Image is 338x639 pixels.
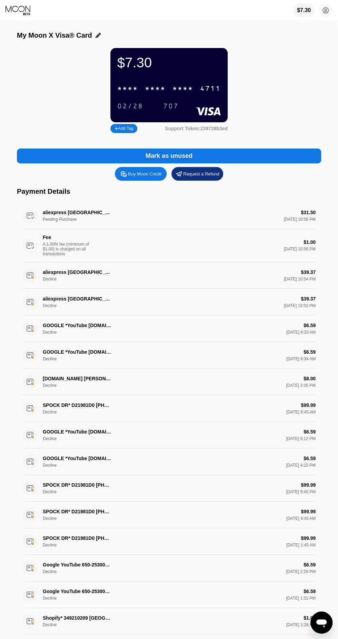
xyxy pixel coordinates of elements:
div: Support Token: 239728b3ed [165,126,228,131]
div: $7.30 [297,7,311,13]
div: Fee [43,235,112,240]
div: Add Tag [115,126,133,131]
div: [DATE] 10:56 PM [284,247,316,251]
div: Request a Refund [171,167,223,181]
div: 4711 [200,85,221,93]
div: 02/28 [112,101,148,112]
div: 707 [163,103,179,111]
div: My Moon X Visa® Card [17,31,92,39]
iframe: Bouton de lancement de la fenêtre de messagerie [310,611,332,633]
div: Mark as unused [146,152,192,160]
div: FeeA 1.00% fee (minimum of $1.00) is charged on all transactions$1.00[DATE] 10:56 PM [22,229,316,262]
div: Payment Details [17,188,321,195]
div: A 1.00% fee (minimum of $1.00) is charged on all transactions [43,242,95,256]
div: Buy Moon Credit [128,171,161,177]
div: Request a Refund [183,171,219,177]
div: $7.30 [117,55,221,70]
div: Add Tag [110,124,137,133]
div: $1.00 [304,239,316,245]
div: Mark as unused [17,149,321,163]
div: Buy Moon Credit [115,167,167,181]
div: 707 [158,101,184,112]
div: Support Token:239728b3ed [165,126,228,131]
div: 02/28 [117,103,143,111]
div: $7.30 [293,3,315,17]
